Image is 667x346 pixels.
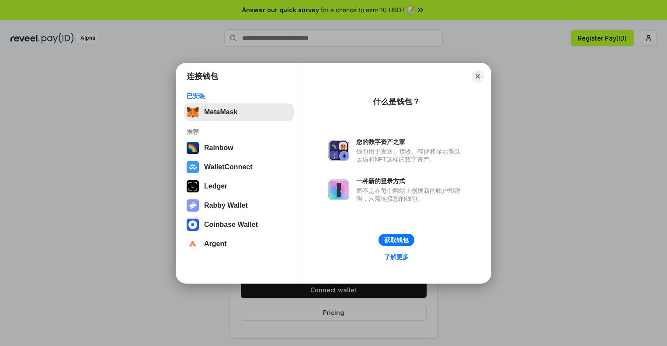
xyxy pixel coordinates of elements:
img: svg+xml,%3Csvg%20width%3D%2228%22%20height%3D%2228%22%20viewBox%3D%220%200%2028%2028%22%20fill%3D... [187,238,199,250]
div: 什么是钱包？ [373,96,420,107]
div: Ledger [204,182,227,190]
button: WalletConnect [184,158,294,176]
div: 钱包用于发送、接收、存储和显示像以太坊和NFT这样的数字资产。 [356,147,465,163]
div: 您的数字资产之家 [356,138,465,146]
div: 获取钱包 [384,236,409,244]
img: svg+xml,%3Csvg%20xmlns%3D%22http%3A%2F%2Fwww.w3.org%2F2000%2Fsvg%22%20width%3D%2228%22%20height%3... [187,180,199,192]
div: Rainbow [204,144,233,152]
button: 获取钱包 [379,234,414,246]
button: Ledger [184,178,294,195]
div: Coinbase Wallet [204,221,258,229]
img: svg+xml,%3Csvg%20xmlns%3D%22http%3A%2F%2Fwww.w3.org%2F2000%2Fsvg%22%20fill%3D%22none%22%20viewBox... [187,199,199,212]
div: MetaMask [204,108,237,116]
img: svg+xml,%3Csvg%20fill%3D%22none%22%20height%3D%2233%22%20viewBox%3D%220%200%2035%2033%22%20width%... [187,106,199,118]
div: 而不是在每个网站上创建新的账户和密码，只需连接您的钱包。 [356,187,465,202]
img: svg+xml,%3Csvg%20width%3D%22120%22%20height%3D%22120%22%20viewBox%3D%220%200%20120%20120%22%20fil... [187,142,199,154]
div: 已安装 [187,92,291,100]
button: Rainbow [184,139,294,157]
img: svg+xml,%3Csvg%20width%3D%2228%22%20height%3D%2228%22%20viewBox%3D%220%200%2028%2028%22%20fill%3D... [187,219,199,231]
div: WalletConnect [204,163,253,171]
button: MetaMask [184,103,294,121]
h1: 连接钱包 [187,71,218,82]
img: svg+xml,%3Csvg%20xmlns%3D%22http%3A%2F%2Fwww.w3.org%2F2000%2Fsvg%22%20fill%3D%22none%22%20viewBox... [328,140,349,161]
img: svg+xml,%3Csvg%20width%3D%2228%22%20height%3D%2228%22%20viewBox%3D%220%200%2028%2028%22%20fill%3D... [187,161,199,173]
button: Rabby Wallet [184,197,294,214]
img: svg+xml,%3Csvg%20xmlns%3D%22http%3A%2F%2Fwww.w3.org%2F2000%2Fsvg%22%20fill%3D%22none%22%20viewBox... [328,179,349,200]
div: Argent [204,240,227,248]
div: 一种新的登录方式 [356,177,465,185]
button: Argent [184,235,294,253]
div: Rabby Wallet [204,202,248,209]
button: Close [472,70,484,82]
div: 了解更多 [384,253,409,261]
button: Coinbase Wallet [184,216,294,233]
div: 推荐 [187,128,291,136]
a: 了解更多 [379,251,414,263]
